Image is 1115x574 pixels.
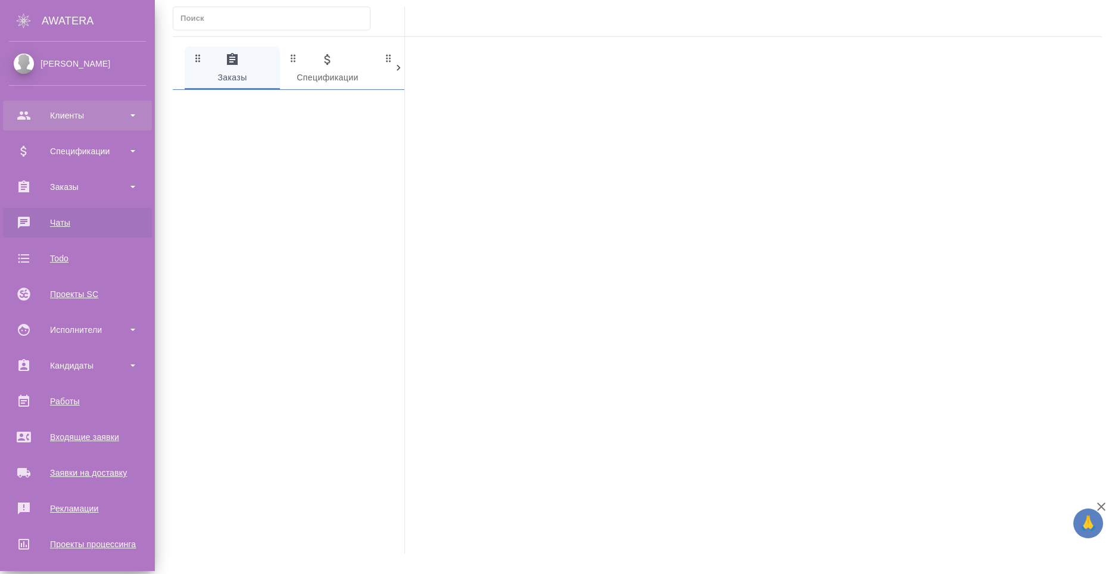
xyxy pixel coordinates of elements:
[9,357,146,375] div: Кандидаты
[383,52,394,64] svg: Зажми и перетащи, чтобы поменять порядок вкладок
[3,529,152,559] a: Проекты процессинга
[192,52,273,85] span: Заказы
[9,428,146,446] div: Входящие заявки
[42,9,155,33] div: AWATERA
[288,52,299,64] svg: Зажми и перетащи, чтобы поменять порядок вкладок
[3,279,152,309] a: Проекты SC
[9,107,146,124] div: Клиенты
[3,422,152,452] a: Входящие заявки
[1078,511,1098,536] span: 🙏
[9,57,146,70] div: [PERSON_NAME]
[9,535,146,553] div: Проекты процессинга
[3,386,152,416] a: Работы
[9,285,146,303] div: Проекты SC
[9,178,146,196] div: Заказы
[1073,509,1103,538] button: 🙏
[9,142,146,160] div: Спецификации
[382,52,463,85] span: Клиенты
[3,494,152,523] a: Рекламации
[3,208,152,238] a: Чаты
[9,500,146,517] div: Рекламации
[180,10,370,27] input: Поиск
[287,52,368,85] span: Спецификации
[9,321,146,339] div: Исполнители
[9,464,146,482] div: Заявки на доставку
[9,249,146,267] div: Todo
[9,214,146,232] div: Чаты
[9,392,146,410] div: Работы
[3,244,152,273] a: Todo
[3,458,152,488] a: Заявки на доставку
